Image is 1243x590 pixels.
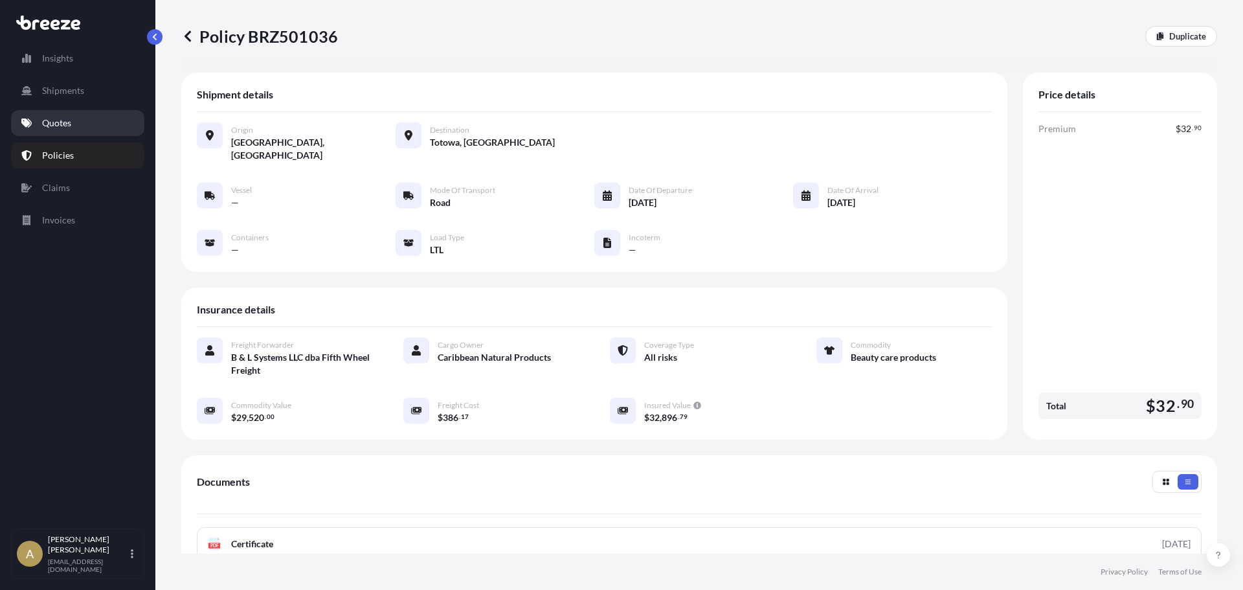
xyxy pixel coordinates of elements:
[197,527,1202,561] a: PDFCertificate[DATE]
[231,538,273,550] span: Certificate
[629,185,692,196] span: Date of Departure
[11,175,144,201] a: Claims
[644,351,677,364] span: All risks
[430,125,469,135] span: Destination
[1101,567,1148,577] a: Privacy Policy
[1038,88,1095,101] span: Price details
[1177,400,1180,408] span: .
[644,400,691,411] span: Insured Value
[11,45,144,71] a: Insights
[231,400,291,411] span: Commodity Value
[231,233,269,243] span: Containers
[644,340,694,350] span: Coverage Type
[231,125,253,135] span: Origin
[11,78,144,104] a: Shipments
[1194,126,1202,130] span: 90
[459,414,460,419] span: .
[247,413,249,422] span: ,
[181,26,338,47] p: Policy BRZ501036
[827,196,855,209] span: [DATE]
[1156,398,1175,414] span: 32
[438,413,443,422] span: $
[430,244,443,256] span: LTL
[26,547,34,560] span: A
[438,400,479,411] span: Freight Cost
[1038,122,1076,135] span: Premium
[649,413,660,422] span: 32
[231,351,372,377] span: B & L Systems LLC dba Fifth Wheel Freight
[438,340,484,350] span: Cargo Owner
[629,244,636,256] span: —
[827,185,879,196] span: Date of Arrival
[1146,398,1156,414] span: $
[430,196,451,209] span: Road
[11,110,144,136] a: Quotes
[851,351,936,364] span: Beauty care products
[662,413,677,422] span: 896
[197,475,250,488] span: Documents
[1158,567,1202,577] a: Terms of Use
[42,117,71,130] p: Quotes
[197,303,275,316] span: Insurance details
[1162,538,1191,550] div: [DATE]
[42,149,74,162] p: Policies
[1176,124,1181,133] span: $
[11,207,144,233] a: Invoices
[430,136,555,149] span: Totowa, [GEOGRAPHIC_DATA]
[644,413,649,422] span: $
[443,413,458,422] span: 386
[249,413,264,422] span: 520
[231,244,239,256] span: —
[231,413,236,422] span: $
[851,340,891,350] span: Commodity
[210,543,219,548] text: PDF
[1181,400,1194,408] span: 90
[438,351,551,364] span: Caribbean Natural Products
[1145,26,1217,47] a: Duplicate
[430,185,495,196] span: Mode of Transport
[236,413,247,422] span: 29
[231,136,396,162] span: [GEOGRAPHIC_DATA], [GEOGRAPHIC_DATA]
[1169,30,1206,43] p: Duplicate
[1046,400,1066,413] span: Total
[430,233,464,243] span: Load Type
[629,233,660,243] span: Incoterm
[48,558,128,573] p: [EMAIL_ADDRESS][DOMAIN_NAME]
[1192,126,1193,130] span: .
[197,88,273,101] span: Shipment details
[629,196,656,209] span: [DATE]
[680,414,688,419] span: 79
[11,142,144,168] a: Policies
[265,414,266,419] span: .
[678,414,679,419] span: .
[231,185,252,196] span: Vessel
[660,413,662,422] span: ,
[48,534,128,555] p: [PERSON_NAME] [PERSON_NAME]
[42,214,75,227] p: Invoices
[42,181,70,194] p: Claims
[267,414,274,419] span: 00
[461,414,469,419] span: 17
[231,196,239,209] span: —
[1181,124,1191,133] span: 32
[42,84,84,97] p: Shipments
[42,52,73,65] p: Insights
[231,340,294,350] span: Freight Forwarder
